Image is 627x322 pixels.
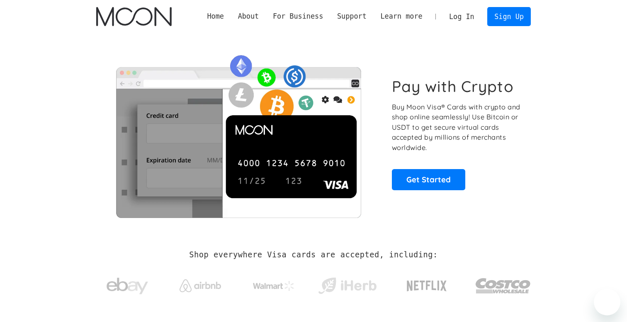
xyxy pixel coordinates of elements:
a: Airbnb [170,271,231,296]
img: ebay [107,273,148,299]
a: ebay [96,265,158,303]
div: About [231,11,266,22]
a: iHerb [316,267,378,301]
img: iHerb [316,275,378,297]
div: About [238,11,259,22]
h1: Pay with Crypto [392,77,514,96]
a: Costco [475,262,531,305]
iframe: Button to launch messaging window [594,289,620,315]
a: Walmart [243,273,305,295]
img: Costco [475,270,531,301]
a: Sign Up [487,7,530,26]
div: For Business [273,11,323,22]
p: Buy Moon Visa® Cards with crypto and shop online seamlessly! Use Bitcoin or USDT to get secure vi... [392,102,522,153]
img: Netflix [406,276,447,296]
div: For Business [266,11,330,22]
h2: Shop everywhere Visa cards are accepted, including: [189,250,437,259]
img: Airbnb [180,279,221,292]
img: Moon Logo [96,7,171,26]
div: Support [330,11,373,22]
div: Learn more [380,11,422,22]
a: Log In [442,7,481,26]
div: Learn more [374,11,430,22]
img: Moon Cards let you spend your crypto anywhere Visa is accepted. [96,49,380,218]
a: Netflix [390,267,464,300]
div: Support [337,11,367,22]
a: Home [200,11,231,22]
a: Get Started [392,169,465,190]
a: home [96,7,171,26]
img: Walmart [253,281,294,291]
